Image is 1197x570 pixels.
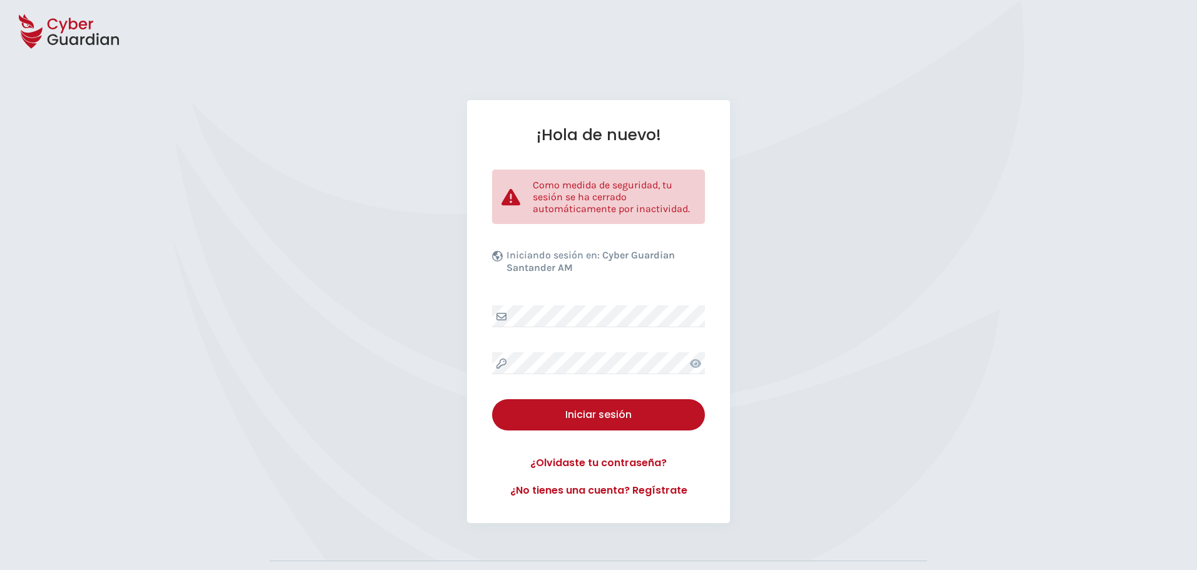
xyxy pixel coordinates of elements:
a: ¿No tienes una cuenta? Regístrate [492,483,705,498]
h1: ¡Hola de nuevo! [492,125,705,145]
b: Cyber Guardian Santander AM [506,249,675,273]
div: Iniciar sesión [501,407,696,422]
p: Iniciando sesión en: [506,249,702,280]
button: Iniciar sesión [492,399,705,430]
p: Como medida de seguridad, tu sesión se ha cerrado automáticamente por inactividad. [533,179,696,215]
a: ¿Olvidaste tu contraseña? [492,455,705,471]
